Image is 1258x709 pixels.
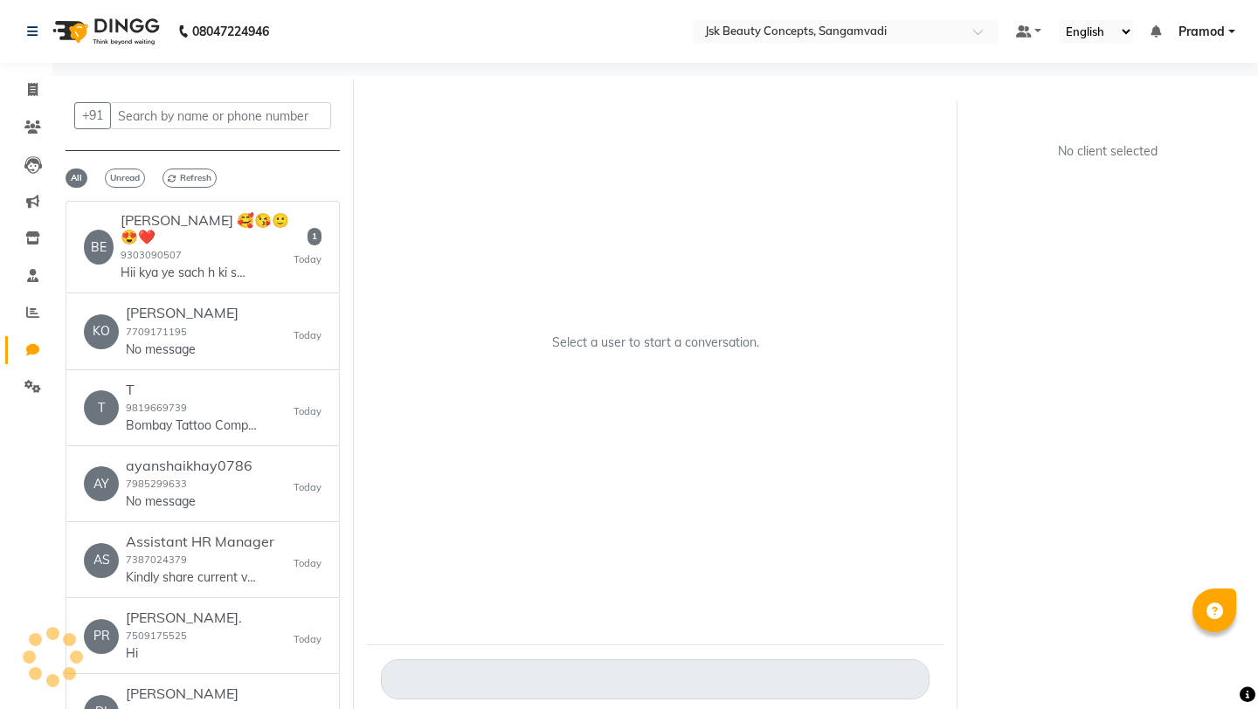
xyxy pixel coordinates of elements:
[294,404,321,419] small: Today
[66,169,87,188] span: All
[294,328,321,343] small: Today
[105,169,145,188] span: Unread
[1179,23,1225,41] span: Pramod
[84,543,119,578] div: AS
[126,416,257,435] p: Bombay Tattoo Company
[294,632,321,647] small: Today
[126,458,252,474] h6: ayanshaikhay0786
[126,402,187,414] small: 9819669739
[121,212,294,245] h6: [PERSON_NAME] 🥰😘🙂😍❤️
[126,609,242,626] h6: [PERSON_NAME].
[294,556,321,571] small: Today
[552,334,759,352] p: Select a user to start a conversation.
[126,382,257,398] h6: T
[294,252,321,267] small: Today
[1013,142,1203,161] div: No client selected
[294,480,321,495] small: Today
[74,102,111,129] button: +91
[126,478,187,490] small: 7985299633
[126,492,252,511] p: No message
[84,619,119,654] div: PR
[110,102,331,129] input: Search by name or phone number
[126,341,238,359] p: No message
[308,228,321,245] span: 1
[84,314,119,349] div: KO
[84,230,114,265] div: BE
[192,7,269,56] b: 08047224946
[121,264,252,282] p: Hii kya ye sach h ki sale me makeup kit 15 rupees ka h
[121,249,182,261] small: 9303090507
[45,7,164,56] img: logo
[84,390,119,425] div: T
[126,305,238,321] h6: [PERSON_NAME]
[126,554,187,566] small: 7387024379
[126,568,257,587] p: Kindly share current vacancies for further discussion
[126,630,187,642] small: 7509175525
[84,466,119,501] div: AY
[126,685,257,702] h6: [PERSON_NAME]
[162,169,217,188] span: Refresh
[126,326,187,338] small: 7709171195
[126,533,274,550] h6: Assistant HR Manager
[126,644,242,663] p: Hi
